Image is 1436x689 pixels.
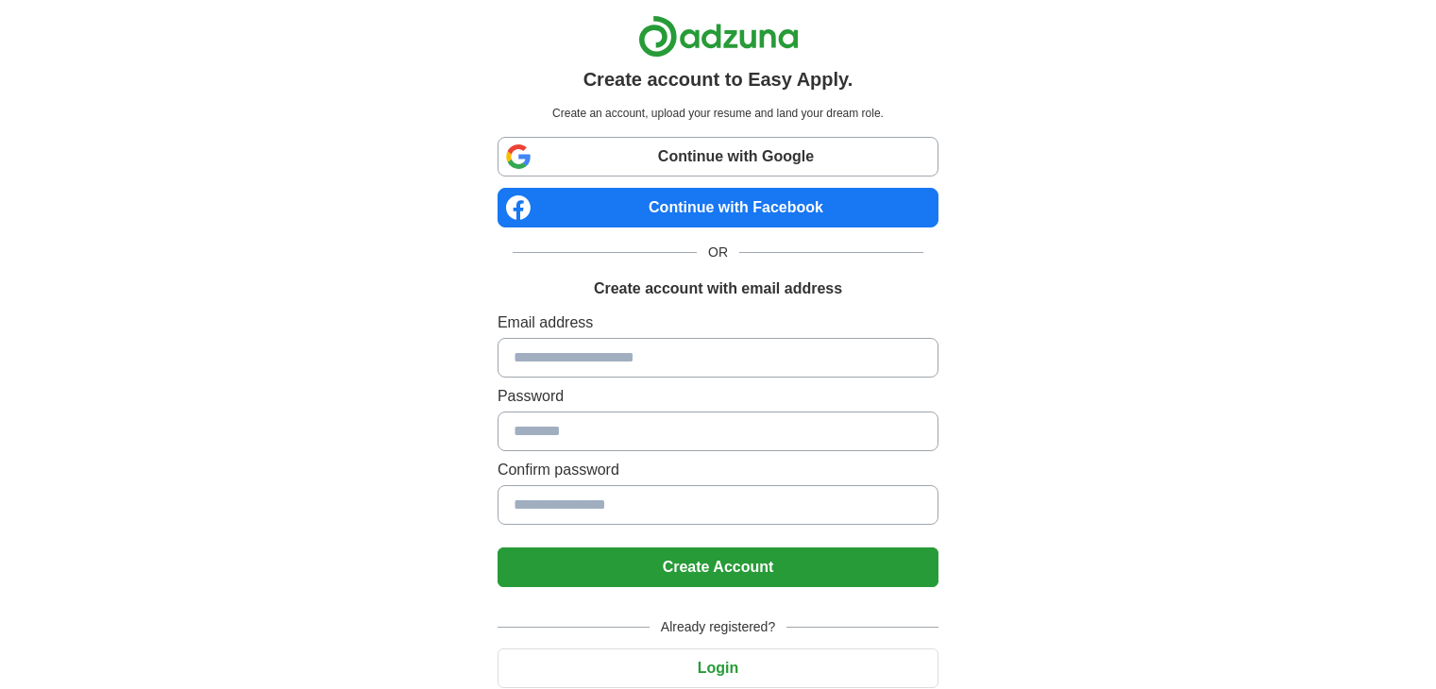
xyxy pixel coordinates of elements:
label: Confirm password [498,459,938,481]
h1: Create account with email address [594,277,842,300]
button: Create Account [498,547,938,587]
h1: Create account to Easy Apply. [583,65,853,93]
span: Already registered? [650,617,786,637]
a: Continue with Facebook [498,188,938,227]
p: Create an account, upload your resume and land your dream role. [501,105,935,122]
a: Login [498,660,938,676]
a: Continue with Google [498,137,938,176]
button: Login [498,648,938,688]
span: OR [697,243,739,262]
label: Email address [498,311,938,334]
img: Adzuna logo [638,15,799,58]
label: Password [498,385,938,408]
